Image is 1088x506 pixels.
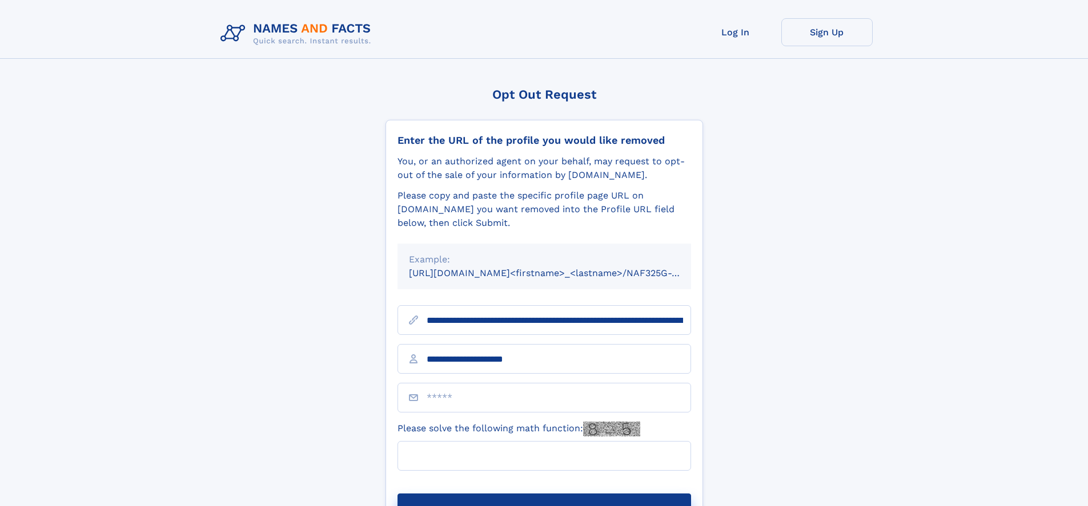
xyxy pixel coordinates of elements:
[398,189,691,230] div: Please copy and paste the specific profile page URL on [DOMAIN_NAME] you want removed into the Pr...
[398,134,691,147] div: Enter the URL of the profile you would like removed
[409,268,713,278] small: [URL][DOMAIN_NAME]<firstname>_<lastname>/NAF325G-xxxxxxxx
[216,18,380,49] img: Logo Names and Facts
[386,87,703,102] div: Opt Out Request
[398,155,691,182] div: You, or an authorized agent on your behalf, may request to opt-out of the sale of your informatio...
[398,422,640,436] label: Please solve the following math function:
[781,18,873,46] a: Sign Up
[409,253,680,266] div: Example:
[690,18,781,46] a: Log In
